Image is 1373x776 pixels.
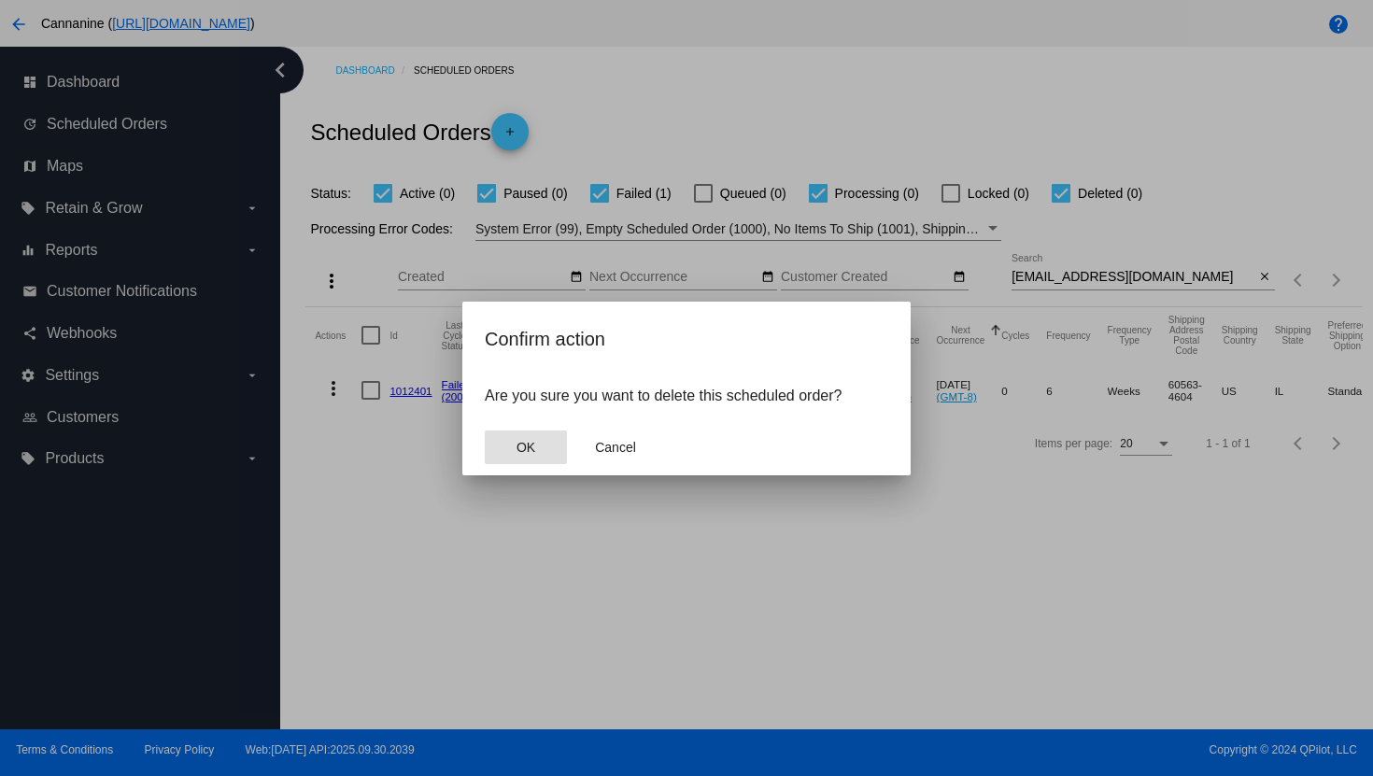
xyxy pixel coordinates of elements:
button: Close dialog [574,430,657,464]
span: Cancel [595,440,636,455]
button: Close dialog [485,430,567,464]
h2: Confirm action [485,324,888,354]
p: Are you sure you want to delete this scheduled order? [485,388,888,404]
span: OK [517,440,535,455]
